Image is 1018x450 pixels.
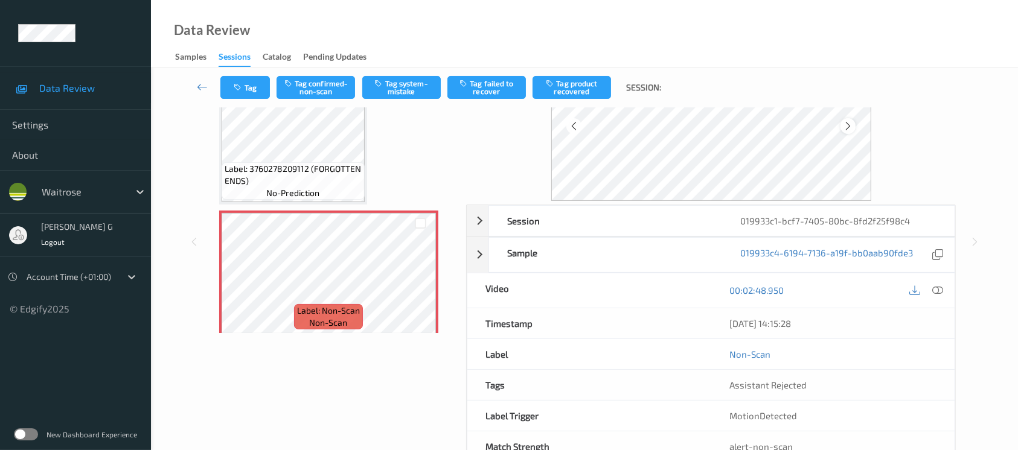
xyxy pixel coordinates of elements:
[225,163,362,187] span: Label: 3760278209112 (FORGOTTEN ENDS)
[220,76,270,99] button: Tag
[533,76,611,99] button: Tag product recovered
[467,370,711,400] div: Tags
[263,49,303,66] a: Catalog
[467,401,711,431] div: Label Trigger
[303,49,379,66] a: Pending Updates
[467,339,711,369] div: Label
[489,238,722,272] div: Sample
[219,51,251,67] div: Sessions
[729,348,770,360] a: Non-Scan
[297,305,360,317] span: Label: Non-Scan
[467,308,711,338] div: Timestamp
[277,76,355,99] button: Tag confirmed-non-scan
[175,51,206,66] div: Samples
[729,379,807,390] span: Assistant Rejected
[175,49,219,66] a: Samples
[729,284,784,296] a: 00:02:48.950
[174,24,250,36] div: Data Review
[722,206,955,236] div: 019933c1-bcf7-7405-80bc-8fd2f25f98c4
[740,247,913,263] a: 019933c4-6194-7136-a19f-bb0aab90fde3
[467,237,955,273] div: Sample019933c4-6194-7136-a19f-bb0aab90fde3
[729,317,937,329] div: [DATE] 14:15:28
[467,273,711,308] div: Video
[711,401,955,431] div: MotionDetected
[266,187,319,199] span: no-prediction
[467,205,955,236] div: Session019933c1-bcf7-7405-80bc-8fd2f25f98c4
[626,81,661,93] span: Session:
[310,317,348,329] span: non-scan
[263,51,291,66] div: Catalog
[303,51,367,66] div: Pending Updates
[447,76,526,99] button: Tag failed to recover
[362,76,441,99] button: Tag system-mistake
[219,49,263,67] a: Sessions
[489,206,722,236] div: Session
